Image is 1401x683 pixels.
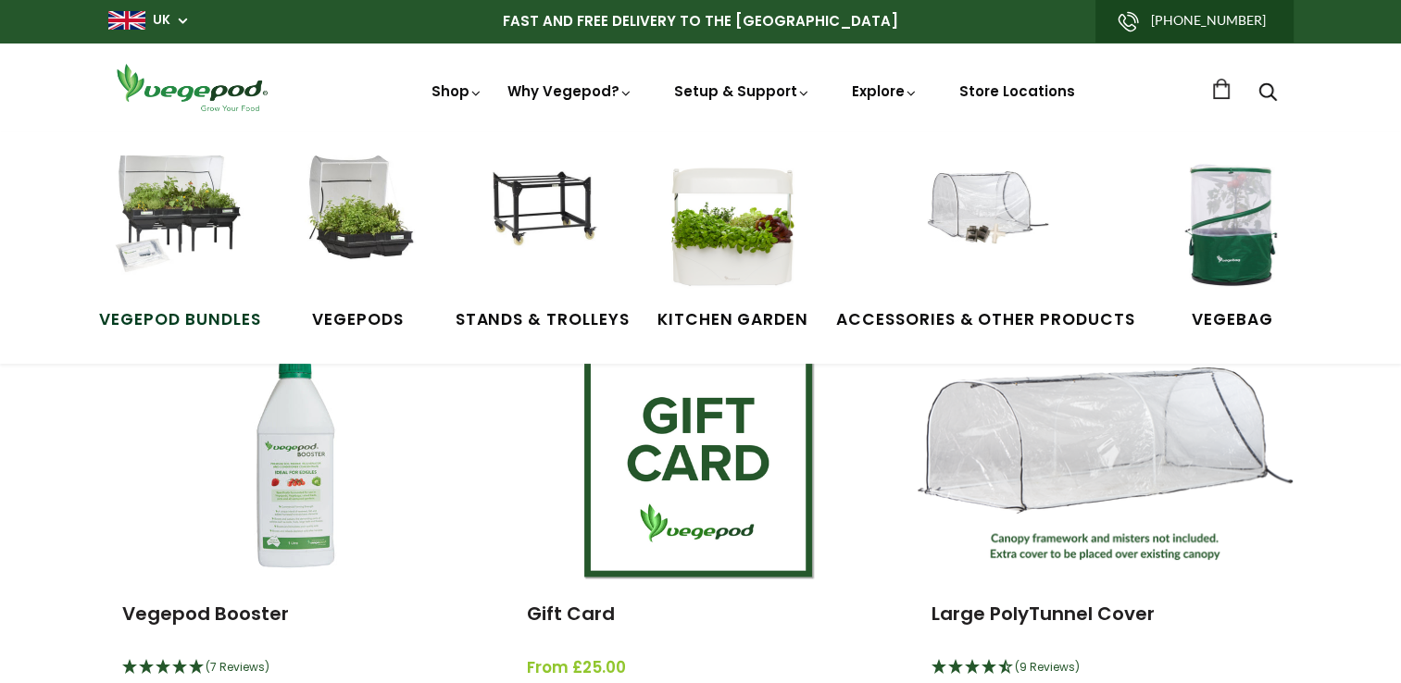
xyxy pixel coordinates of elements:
img: gb_large.png [108,11,145,30]
a: UK [153,11,170,30]
a: Kitchen Garden [657,155,808,331]
img: Vegepod [108,61,275,114]
span: Kitchen Garden [657,308,808,332]
a: Gift Card [527,601,615,627]
img: Kitchen Garden [663,155,802,294]
span: Accessories & Other Products [836,308,1135,332]
span: (7 Reviews) [206,659,269,675]
a: Stands & Trolleys [456,155,630,331]
span: Vegepod Bundles [99,308,260,332]
a: Accessories & Other Products [836,155,1135,331]
a: Explore [852,81,919,101]
a: VegeBag [1163,155,1302,331]
a: Vegepods [289,155,428,331]
img: Large PolyTunnel Cover [918,367,1293,561]
a: Why Vegepod? [507,81,633,101]
img: Raised Garden Kits [289,155,428,294]
span: Stands & Trolleys [456,308,630,332]
img: Vegepod Booster [180,348,411,579]
a: Shop [432,81,483,153]
span: From £25.00 [527,656,874,680]
img: Accessories & Other Products [916,155,1055,294]
img: VegeBag [1163,155,1302,294]
a: Store Locations [959,81,1075,101]
span: VegeBag [1163,308,1302,332]
a: Vegepod Bundles [99,155,260,331]
div: 4.44 Stars - 9 Reviews [932,656,1279,680]
span: Vegepods [289,308,428,332]
img: Vegepod Bundles [110,155,249,294]
span: (9 Reviews) [1015,659,1080,675]
a: Large PolyTunnel Cover [932,601,1155,627]
a: Setup & Support [674,81,811,101]
div: 5 Stars - 7 Reviews [122,656,469,680]
img: Gift Card [584,348,816,579]
img: Stands & Trolleys [473,155,612,294]
a: Search [1258,84,1277,104]
a: Vegepod Booster [122,601,289,627]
